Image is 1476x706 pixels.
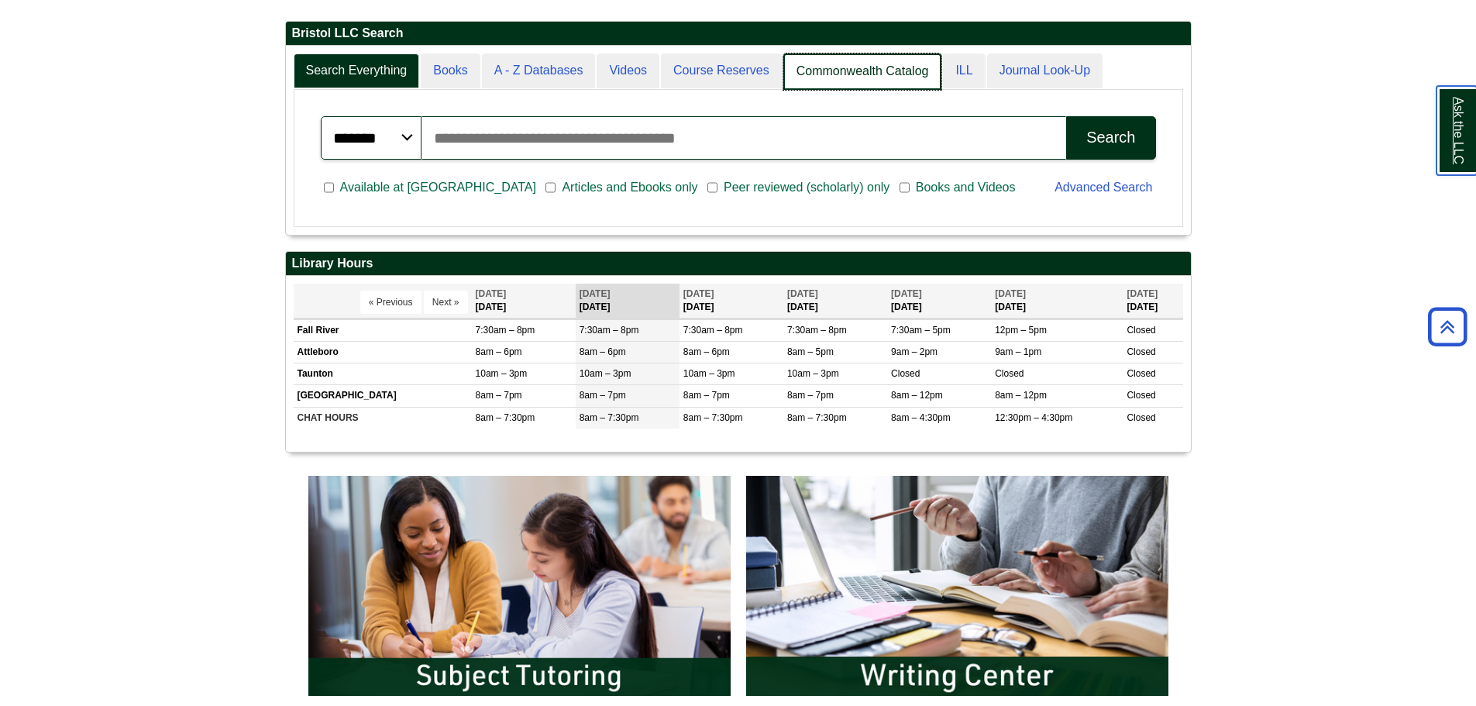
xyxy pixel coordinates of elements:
[294,385,472,407] td: [GEOGRAPHIC_DATA]
[683,346,730,357] span: 8am – 6pm
[787,390,834,401] span: 8am – 7pm
[910,178,1022,197] span: Books and Videos
[360,291,421,314] button: « Previous
[995,346,1041,357] span: 9am – 1pm
[476,412,535,423] span: 8am – 7:30pm
[783,284,887,319] th: [DATE]
[580,390,626,401] span: 8am – 7pm
[887,284,991,319] th: [DATE]
[943,53,985,88] a: ILL
[707,181,717,195] input: Peer reviewed (scholarly) only
[738,468,1176,704] img: Writing Center Information
[580,288,611,299] span: [DATE]
[324,181,334,195] input: Available at [GEOGRAPHIC_DATA]
[1123,284,1182,319] th: [DATE]
[1423,316,1472,337] a: Back to Top
[891,368,920,379] span: Closed
[891,390,943,401] span: 8am – 12pm
[476,325,535,336] span: 7:30am – 8pm
[683,412,743,423] span: 8am – 7:30pm
[995,390,1047,401] span: 8am – 12pm
[597,53,659,88] a: Videos
[294,407,472,429] td: CHAT HOURS
[476,346,522,357] span: 8am – 6pm
[1086,129,1135,146] div: Search
[995,412,1072,423] span: 12:30pm – 4:30pm
[294,342,472,363] td: Attleboro
[680,284,783,319] th: [DATE]
[683,325,743,336] span: 7:30am – 8pm
[580,346,626,357] span: 8am – 6pm
[995,288,1026,299] span: [DATE]
[991,284,1123,319] th: [DATE]
[1127,288,1158,299] span: [DATE]
[294,319,472,341] td: Fall River
[472,284,576,319] th: [DATE]
[787,368,839,379] span: 10am – 3pm
[661,53,782,88] a: Course Reserves
[717,178,896,197] span: Peer reviewed (scholarly) only
[995,325,1047,336] span: 12pm – 5pm
[891,412,951,423] span: 8am – 4:30pm
[787,412,847,423] span: 8am – 7:30pm
[891,346,938,357] span: 9am – 2pm
[421,53,480,88] a: Books
[1127,390,1155,401] span: Closed
[334,178,542,197] span: Available at [GEOGRAPHIC_DATA]
[476,288,507,299] span: [DATE]
[482,53,596,88] a: A - Z Databases
[1066,116,1155,160] button: Search
[580,412,639,423] span: 8am – 7:30pm
[1055,181,1152,194] a: Advanced Search
[286,22,1191,46] h2: Bristol LLC Search
[787,346,834,357] span: 8am – 5pm
[580,368,631,379] span: 10am – 3pm
[294,53,420,88] a: Search Everything
[683,390,730,401] span: 8am – 7pm
[787,325,847,336] span: 7:30am – 8pm
[476,368,528,379] span: 10am – 3pm
[301,468,738,704] img: Subject Tutoring Information
[1127,346,1155,357] span: Closed
[787,288,818,299] span: [DATE]
[1127,412,1155,423] span: Closed
[294,363,472,385] td: Taunton
[987,53,1103,88] a: Journal Look-Up
[576,284,680,319] th: [DATE]
[545,181,556,195] input: Articles and Ebooks only
[683,368,735,379] span: 10am – 3pm
[556,178,704,197] span: Articles and Ebooks only
[891,288,922,299] span: [DATE]
[995,368,1024,379] span: Closed
[683,288,714,299] span: [DATE]
[783,53,942,90] a: Commonwealth Catalog
[476,390,522,401] span: 8am – 7pm
[1127,325,1155,336] span: Closed
[891,325,951,336] span: 7:30am – 5pm
[580,325,639,336] span: 7:30am – 8pm
[1127,368,1155,379] span: Closed
[286,252,1191,276] h2: Library Hours
[900,181,910,195] input: Books and Videos
[424,291,468,314] button: Next »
